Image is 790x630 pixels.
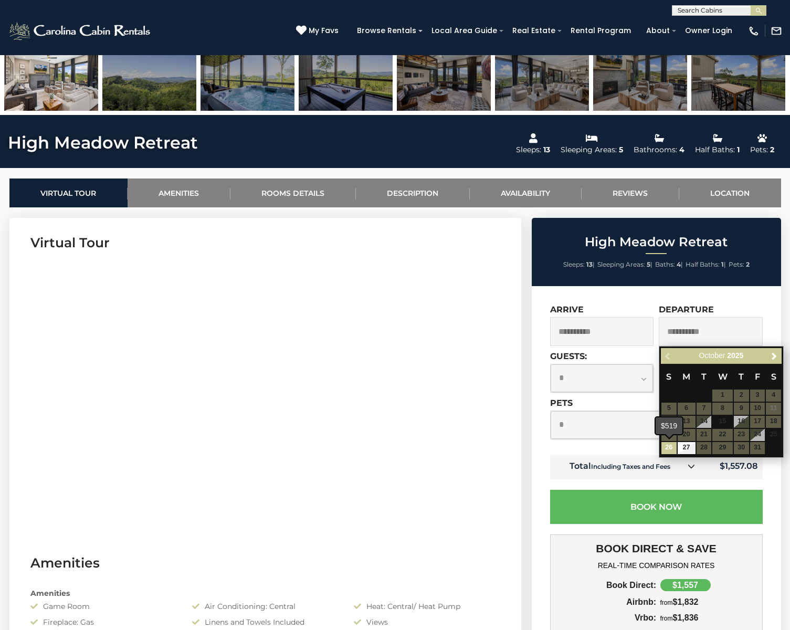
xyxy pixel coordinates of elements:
span: Sunday [666,372,671,382]
li: | [686,258,726,271]
img: phone-regular-white.png [748,25,760,37]
a: Browse Rentals [352,23,422,39]
img: 164924610 [299,45,393,111]
span: 16 [734,416,749,428]
a: Virtual Tour [9,178,128,207]
div: Linens and Towels Included [184,617,346,627]
a: Location [679,178,781,207]
span: 15 [712,416,732,428]
span: Next [770,352,778,360]
div: Airbnb: [558,597,657,607]
li: | [655,258,683,271]
label: Arrive [550,304,584,314]
span: My Favs [309,25,339,36]
a: About [641,23,675,39]
div: Views [346,617,508,627]
span: from [660,599,673,606]
a: Rental Program [565,23,636,39]
img: mail-regular-white.png [771,25,782,37]
div: Book Direct: [558,581,657,590]
img: 164754158 [201,45,294,111]
td: $1,557.08 [703,455,763,479]
li: | [597,258,652,271]
img: 164745643 [495,45,589,111]
img: 164745666 [397,45,491,111]
div: Vrbo: [558,613,657,623]
label: Pets [550,398,573,408]
a: Rooms Details [230,178,356,207]
div: Amenities [23,588,508,598]
img: 164754156 [102,45,196,111]
a: My Favs [296,25,341,37]
span: Friday [755,372,760,382]
img: White-1-2.png [8,20,153,41]
div: $1,836 [656,613,755,623]
span: Sleeps: [563,260,585,268]
li: | [563,258,595,271]
h3: Virtual Tour [30,234,500,252]
div: $1,557 [660,579,711,591]
a: 27 [678,442,696,454]
span: Pets: [729,260,744,268]
span: Thursday [739,372,744,382]
a: Real Estate [507,23,561,39]
strong: 13 [586,260,593,268]
a: Reviews [582,178,679,207]
span: Half Baths: [686,260,720,268]
h3: Amenities [30,554,500,572]
div: Heat: Central/ Heat Pump [346,601,508,612]
span: Baths: [655,260,675,268]
span: October [699,351,725,360]
h4: REAL-TIME COMPARISON RATES [558,561,755,570]
a: Description [356,178,470,207]
strong: 1 [721,260,724,268]
a: Local Area Guide [426,23,502,39]
span: Monday [682,372,690,382]
div: $1,832 [656,597,755,607]
div: Game Room [23,601,184,612]
span: Saturday [771,372,776,382]
a: Owner Login [680,23,738,39]
small: Including Taxes and Fees [591,463,670,470]
label: Departure [659,304,714,314]
div: Fireplace: Gas [23,617,184,627]
div: Air Conditioning: Central [184,601,346,612]
img: 164745640 [593,45,687,111]
strong: 5 [647,260,650,268]
div: $519 [656,417,682,434]
button: Book Now [550,490,763,524]
a: Availability [470,178,582,207]
strong: 4 [677,260,681,268]
h2: High Meadow Retreat [534,235,778,249]
span: Wednesday [718,372,728,382]
a: Next [767,350,781,363]
img: 164745676 [691,45,785,111]
strong: 2 [746,260,750,268]
h3: BOOK DIRECT & SAVE [558,542,755,555]
img: 164745638 [4,45,98,111]
td: Total [550,455,703,479]
a: Amenities [128,178,230,207]
span: Tuesday [701,372,707,382]
span: Sleeping Areas: [597,260,645,268]
span: from [660,615,673,622]
a: 26 [661,442,677,454]
span: 2025 [727,351,743,360]
label: Guests: [550,351,587,361]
